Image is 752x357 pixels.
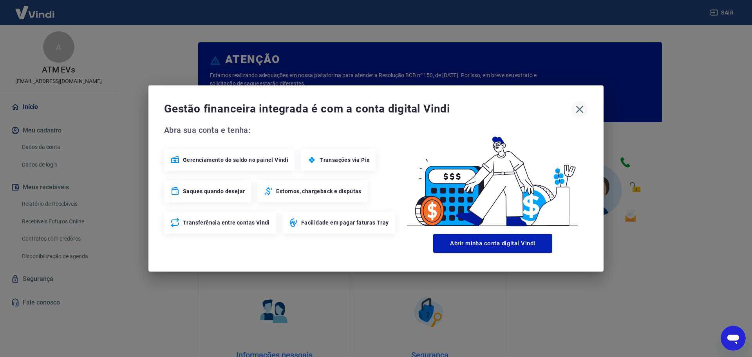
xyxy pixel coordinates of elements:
[164,124,398,136] span: Abra sua conta e tenha:
[183,187,245,195] span: Saques quando desejar
[398,124,588,231] img: Good Billing
[276,187,361,195] span: Estornos, chargeback e disputas
[433,234,552,253] button: Abrir minha conta digital Vindi
[164,101,571,117] span: Gestão financeira integrada é com a conta digital Vindi
[301,219,389,227] span: Facilidade em pagar faturas Tray
[183,156,288,164] span: Gerenciamento do saldo no painel Vindi
[183,219,270,227] span: Transferência entre contas Vindi
[721,326,746,351] iframe: Botão para abrir a janela de mensagens
[320,156,369,164] span: Transações via Pix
